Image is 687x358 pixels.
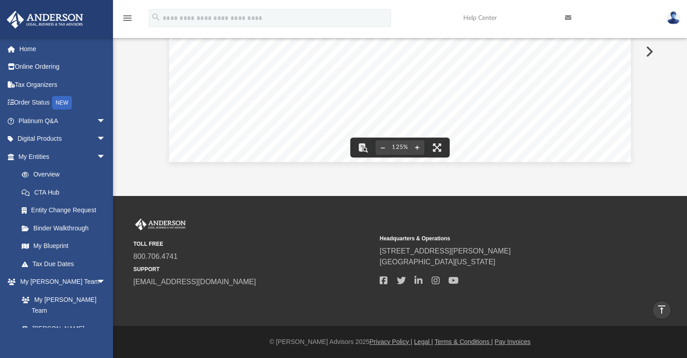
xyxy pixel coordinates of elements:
span: arrow_drop_down [97,273,115,291]
span: arrow_drop_down [97,112,115,130]
i: vertical_align_top [656,304,667,315]
small: TOLL FREE [133,240,373,248]
a: Digital Productsarrow_drop_down [6,130,119,148]
a: [PERSON_NAME] System [13,320,115,348]
span: arrow_drop_down [97,148,115,166]
a: Home [6,40,119,58]
button: Next File [639,39,659,64]
a: My [PERSON_NAME] Teamarrow_drop_down [6,273,115,291]
img: Anderson Advisors Platinum Portal [4,11,86,29]
button: Zoom out [376,138,390,158]
a: My [PERSON_NAME] Team [13,291,110,320]
div: NEW [52,96,72,110]
img: User Pic [667,11,680,24]
a: menu [122,17,133,24]
a: [EMAIL_ADDRESS][DOMAIN_NAME] [133,278,256,286]
a: Tax Due Dates [13,255,119,273]
img: Anderson Advisors Platinum Portal [133,219,188,230]
a: Tax Organizers [6,76,119,94]
button: Enter fullscreen [427,138,447,158]
a: [STREET_ADDRESS][PERSON_NAME] [380,247,511,255]
div: © [PERSON_NAME] Advisors 2025 [113,337,687,347]
a: Pay Invoices [494,338,530,345]
a: vertical_align_top [652,301,671,320]
a: Order StatusNEW [6,94,119,112]
a: Binder Walkthrough [13,219,119,237]
button: Zoom in [410,138,424,158]
a: [GEOGRAPHIC_DATA][US_STATE] [380,258,495,266]
a: Online Ordering [6,58,119,76]
a: My Blueprint [13,237,115,255]
a: Entity Change Request [13,201,119,220]
small: Headquarters & Operations [380,234,620,243]
a: CTA Hub [13,183,119,201]
i: search [151,12,161,22]
a: Platinum Q&Aarrow_drop_down [6,112,119,130]
span: arrow_drop_down [97,130,115,148]
a: Privacy Policy | [370,338,413,345]
small: SUPPORT [133,265,373,273]
div: Current zoom level [390,144,410,150]
a: Terms & Conditions | [435,338,493,345]
a: Overview [13,166,119,184]
i: menu [122,13,133,24]
a: 800.706.4741 [133,253,178,260]
a: Legal | [414,338,433,345]
button: Toggle findbar [353,138,373,158]
a: My Entitiesarrow_drop_down [6,148,119,166]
